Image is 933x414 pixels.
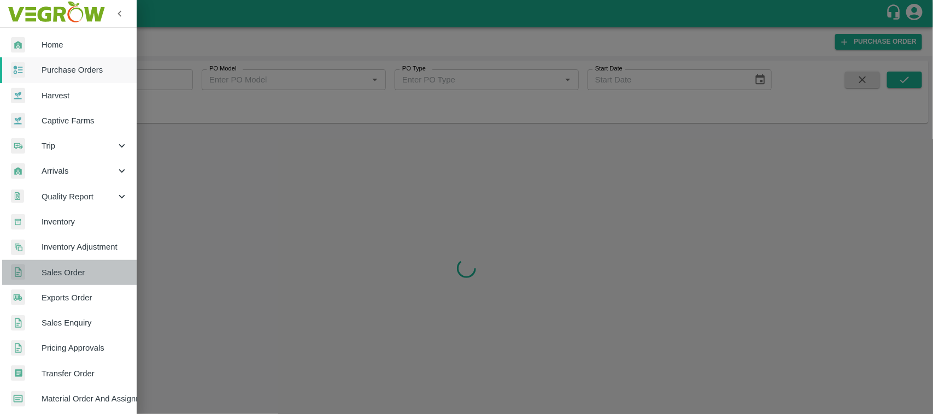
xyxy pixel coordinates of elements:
[42,317,128,329] span: Sales Enquiry
[11,113,25,129] img: harvest
[11,391,25,407] img: centralMaterial
[11,214,25,230] img: whInventory
[11,163,25,179] img: whArrival
[11,87,25,104] img: harvest
[42,393,128,405] span: Material Order And Assignment
[11,62,25,78] img: reciept
[42,165,116,177] span: Arrivals
[11,365,25,381] img: whTransfer
[42,191,116,203] span: Quality Report
[42,267,128,279] span: Sales Order
[42,292,128,304] span: Exports Order
[42,140,116,152] span: Trip
[42,342,128,354] span: Pricing Approvals
[42,64,128,76] span: Purchase Orders
[42,368,128,380] span: Transfer Order
[11,340,25,356] img: sales
[11,289,25,305] img: shipments
[42,115,128,127] span: Captive Farms
[11,239,25,255] img: inventory
[42,241,128,253] span: Inventory Adjustment
[42,90,128,102] span: Harvest
[11,190,24,203] img: qualityReport
[42,216,128,228] span: Inventory
[42,39,128,51] span: Home
[11,138,25,154] img: delivery
[11,264,25,280] img: sales
[11,37,25,53] img: whArrival
[11,315,25,331] img: sales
